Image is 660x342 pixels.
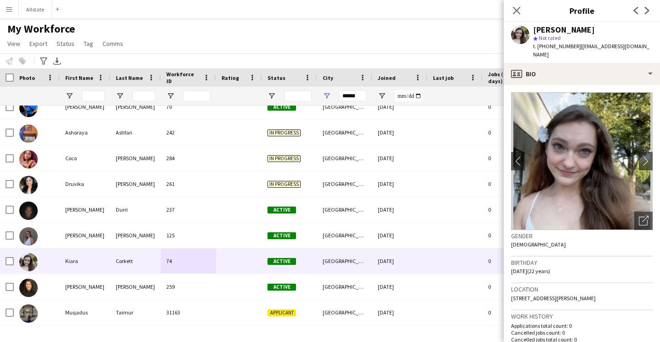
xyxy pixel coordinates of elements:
span: Last job [433,74,454,81]
div: [PERSON_NAME] [110,223,161,248]
span: Tag [84,39,93,48]
span: Active [267,207,296,213]
input: Status Filter Input [284,90,312,101]
span: Jobs (last 90 days) [488,71,526,84]
span: In progress [267,155,301,162]
span: Active [267,104,296,111]
span: Active [267,232,296,239]
div: 0 [483,171,542,196]
div: Durri [110,197,161,222]
div: [PERSON_NAME] [110,274,161,299]
p: Cancelled jobs count: 0 [511,329,653,336]
div: [DATE] [372,248,427,274]
button: Allstate [19,0,52,18]
input: Workforce ID Filter Input [183,90,211,101]
button: Open Filter Menu [65,92,74,100]
span: Applicant [267,309,296,316]
div: [DATE] [372,197,427,222]
div: [DATE] [372,120,427,145]
div: 242 [161,120,216,145]
div: 0 [483,120,542,145]
div: 0 [483,300,542,325]
button: Open Filter Menu [166,92,175,100]
span: View [7,39,20,48]
div: Astifan [110,120,161,145]
img: Alex Tsang [19,99,38,117]
div: Open photos pop-in [634,212,653,230]
a: Status [53,38,78,50]
div: [PERSON_NAME] [60,94,110,119]
img: Coco Juwley [19,150,38,168]
div: 0 [483,197,542,222]
div: [DATE] [372,94,427,119]
span: In progress [267,181,301,188]
span: My Workforce [7,22,75,36]
div: [GEOGRAPHIC_DATA] [317,171,372,196]
div: 70 [161,94,216,119]
a: Tag [80,38,97,50]
span: In progress [267,129,301,136]
div: 125 [161,223,216,248]
p: Applications total count: 0 [511,322,653,329]
span: City [323,74,333,81]
input: Last Name Filter Input [132,90,155,101]
div: Corkett [110,248,161,274]
span: Export [29,39,47,48]
button: Open Filter Menu [323,92,331,100]
span: First Name [65,74,93,81]
div: [DATE] [372,274,427,299]
button: Open Filter Menu [116,92,124,100]
div: 0 [483,94,542,119]
div: [GEOGRAPHIC_DATA] [317,274,372,299]
div: 31163 [161,300,216,325]
button: Open Filter Menu [378,92,386,100]
div: 0 [483,248,542,274]
div: 0 [483,146,542,171]
div: [GEOGRAPHIC_DATA] [317,300,372,325]
div: 0 [483,223,542,248]
h3: Work history [511,312,653,320]
img: Kiara Corkett [19,253,38,271]
h3: Gender [511,232,653,240]
span: [DATE] (22 years) [511,268,550,275]
h3: Location [511,285,653,293]
span: Active [267,258,296,265]
span: Active [267,284,296,291]
app-action-btn: Advanced filters [38,56,49,67]
a: Export [26,38,51,50]
input: City Filter Input [339,90,367,101]
span: Status [267,74,285,81]
div: 237 [161,197,216,222]
div: [DATE] [372,171,427,196]
img: Ashoraya Astifan [19,124,38,143]
input: Joined Filter Input [394,90,422,101]
div: [GEOGRAPHIC_DATA] [317,197,372,222]
div: [PERSON_NAME] [533,26,595,34]
img: Kiana Sieg [19,227,38,246]
span: Comms [102,39,123,48]
h3: Profile [504,5,660,17]
div: [PERSON_NAME] [110,146,161,171]
div: [PERSON_NAME] [60,223,110,248]
span: Photo [19,74,35,81]
img: Muqadus Taimur [19,304,38,323]
span: Workforce ID [166,71,199,84]
div: 284 [161,146,216,171]
div: [PERSON_NAME] [110,171,161,196]
span: [DEMOGRAPHIC_DATA] [511,241,566,248]
span: | [EMAIL_ADDRESS][DOMAIN_NAME] [533,43,649,58]
img: Ibrahim Durri [19,202,38,220]
span: Joined [378,74,396,81]
a: Comms [99,38,127,50]
img: Crew avatar or photo [511,92,653,230]
div: 259 [161,274,216,299]
div: [PERSON_NAME] [60,197,110,222]
div: [GEOGRAPHIC_DATA] [317,120,372,145]
div: [PERSON_NAME] [60,274,110,299]
div: Coco [60,146,110,171]
div: [GEOGRAPHIC_DATA] [317,248,372,274]
span: Rating [222,74,239,81]
div: 74 [161,248,216,274]
input: First Name Filter Input [82,90,105,101]
h3: Birthday [511,258,653,267]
